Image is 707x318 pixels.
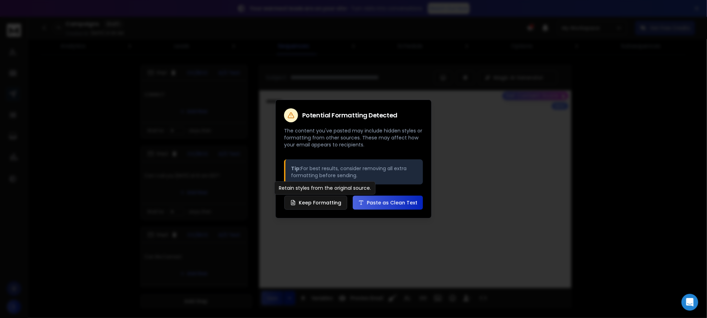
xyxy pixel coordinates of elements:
button: Keep Formatting [284,196,347,210]
button: Paste as Clean Text [353,196,423,210]
strong: Tip: [291,165,301,172]
h2: Potential Formatting Detected [302,112,397,118]
p: The content you've pasted may include hidden styles or formatting from other sources. These may a... [284,127,423,148]
div: Open Intercom Messenger [682,294,698,311]
p: For best results, consider removing all extra formatting before sending. [291,165,417,179]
